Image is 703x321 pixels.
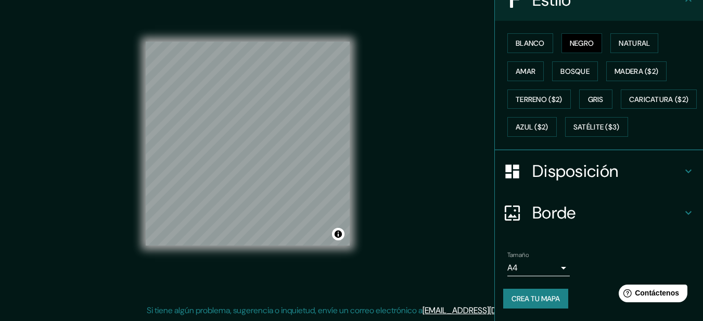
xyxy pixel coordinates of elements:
font: Natural [619,38,650,48]
font: Si tiene algún problema, sugerencia o inquietud, envíe un correo electrónico a [147,305,423,316]
button: Natural [610,33,658,53]
button: Satélite ($3) [565,117,628,137]
font: Crea tu mapa [512,294,560,303]
font: Gris [588,95,604,104]
iframe: Lanzador de widgets de ayuda [610,280,692,310]
button: Azul ($2) [507,117,557,137]
font: Caricatura ($2) [629,95,689,104]
button: Blanco [507,33,553,53]
font: Satélite ($3) [573,123,620,132]
button: Caricatura ($2) [621,89,697,109]
button: Madera ($2) [606,61,667,81]
canvas: Mapa [146,42,350,246]
font: Bosque [560,67,590,76]
font: Negro [570,38,594,48]
button: Amar [507,61,544,81]
div: A4 [507,260,570,276]
button: Crea tu mapa [503,289,568,309]
font: Borde [532,202,576,224]
button: Negro [561,33,603,53]
div: Borde [495,192,703,234]
font: Azul ($2) [516,123,548,132]
button: Activar o desactivar atribución [332,228,344,240]
font: Terreno ($2) [516,95,563,104]
font: Amar [516,67,535,76]
button: Gris [579,89,612,109]
a: [EMAIL_ADDRESS][DOMAIN_NAME] [423,305,551,316]
button: Bosque [552,61,598,81]
button: Terreno ($2) [507,89,571,109]
font: Tamaño [507,251,529,259]
font: Blanco [516,38,545,48]
font: Disposición [532,160,618,182]
font: Madera ($2) [615,67,658,76]
div: Disposición [495,150,703,192]
font: A4 [507,262,518,273]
